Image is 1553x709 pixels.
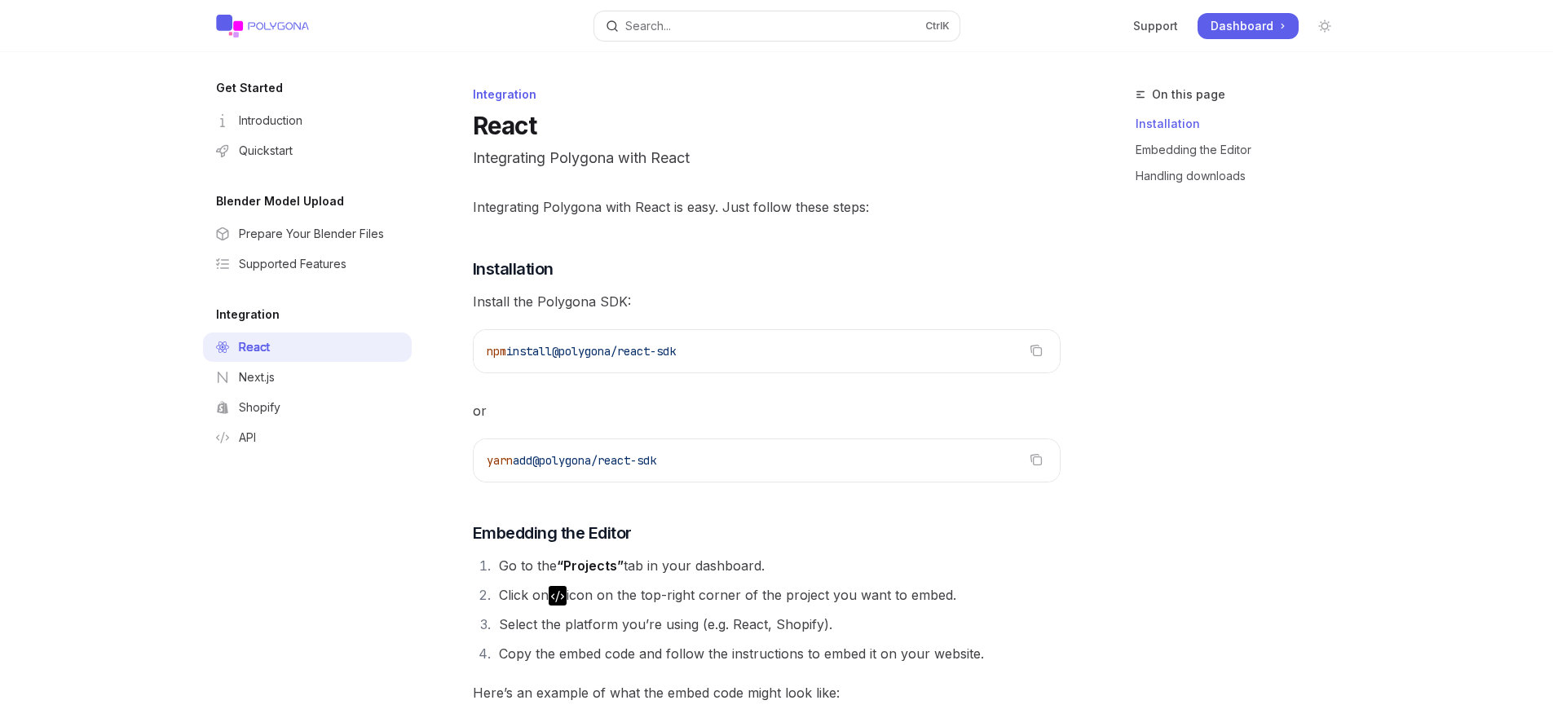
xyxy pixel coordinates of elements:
[487,453,513,468] span: yarn
[239,368,275,387] div: Next.js
[473,399,1061,422] span: or
[216,78,283,98] h5: Get Started
[203,332,412,362] a: React
[239,254,346,274] div: Supported Features
[1136,137,1351,163] a: Embedding the Editor
[239,337,270,357] div: React
[494,583,1061,606] li: Click on icon on the top-right corner of the project you want to embed.
[203,393,412,422] a: Shopify
[473,196,1061,218] span: Integrating Polygona with React is easy. Just follow these steps:
[1133,18,1178,34] a: Support
[625,16,671,36] div: Search...
[532,453,656,468] span: @polygona/react-sdk
[203,363,412,392] a: Next.js
[1136,85,1225,104] button: On this page
[552,344,676,359] span: @polygona/react-sdk
[473,290,1061,313] span: Install the Polygona SDK:
[239,428,256,447] div: API
[1211,18,1273,34] span: Dashboard
[513,453,532,468] span: add
[494,613,1061,636] li: Select the platform you’re using (e.g. React, Shopify).
[1026,340,1047,361] button: Copy the contents from the code block
[473,522,632,544] span: Embedding the Editor
[1152,85,1225,104] span: On this page
[494,642,1061,665] li: Copy the embed code and follow the instructions to embed it on your website.
[203,106,412,135] a: Introduction
[1198,13,1299,39] a: Dashboard
[203,219,412,249] a: Prepare Your Blender Files
[494,554,1061,577] li: Go to the tab in your dashboard.
[203,249,412,279] a: Supported Features
[239,141,293,161] div: Quickstart
[239,224,384,244] div: Prepare Your Blender Files
[1136,111,1351,137] a: Installation
[473,111,536,140] h1: React
[203,136,412,165] a: Quickstart
[557,557,624,574] strong: “Projects”
[473,147,1061,170] p: Integrating Polygona with React
[594,11,960,41] button: Open search
[473,86,1061,103] div: Integration
[473,258,554,280] span: Installation
[216,192,344,211] h5: Blender Model Upload
[1136,163,1351,189] a: Handling downloads
[1312,13,1338,39] button: Toggle dark mode
[239,111,302,130] div: Introduction
[239,398,280,417] div: Shopify
[216,305,280,324] h5: Integration
[216,15,309,37] img: light logo
[1026,449,1047,470] button: Copy the contents from the code block
[925,20,950,33] span: Ctrl K
[203,423,412,452] a: API
[506,344,552,359] span: install
[487,344,506,359] span: npm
